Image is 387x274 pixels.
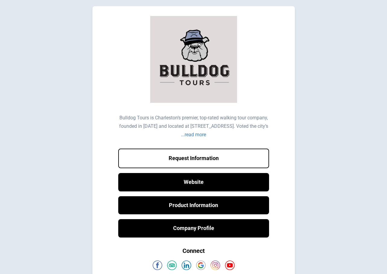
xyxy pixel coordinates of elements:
img: Tripadvisor icon [167,260,177,270]
a: Instagram [211,260,220,270]
a: Company Profile [118,219,269,238]
div: ...read more [181,132,206,137]
a: Facebook [153,260,162,270]
a: Google [196,260,206,270]
a: Tripadvisor [167,260,177,270]
img: Instagram icon [211,260,220,270]
a: Website [118,173,269,191]
a: LinkedIn [182,260,191,270]
img: Bulldog Tours Logo [150,16,237,103]
a: Product Information [118,196,269,215]
img: YouTube icon [225,260,235,270]
div: Bulldog Tours is Charleston’s premier, top-rated walking tour company, founded in [DATE] and loca... [119,115,268,129]
img: LinkedIn icon [182,260,191,270]
a: YouTube [225,260,235,270]
img: Facebook icon [153,260,162,270]
h2: Connect [102,247,285,254]
button: Request Information [118,149,269,168]
img: Google icon [196,260,206,270]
